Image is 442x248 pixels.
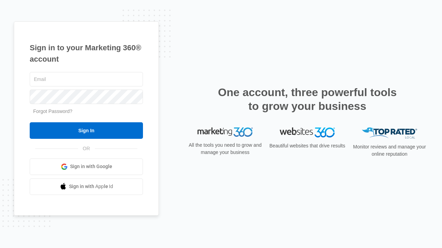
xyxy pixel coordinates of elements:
[30,158,143,175] a: Sign in with Google
[69,183,113,190] span: Sign in with Apple Id
[33,108,73,114] a: Forgot Password?
[362,127,417,139] img: Top Rated Local
[280,127,335,137] img: Websites 360
[30,178,143,195] a: Sign in with Apple Id
[351,143,428,158] p: Monitor reviews and manage your online reputation
[30,122,143,139] input: Sign In
[269,142,346,149] p: Beautiful websites that drive results
[30,42,143,65] h1: Sign in to your Marketing 360® account
[186,142,264,156] p: All the tools you need to grow and manage your business
[70,163,112,170] span: Sign in with Google
[198,127,253,137] img: Marketing 360
[30,72,143,86] input: Email
[78,145,95,152] span: OR
[216,85,399,113] h2: One account, three powerful tools to grow your business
